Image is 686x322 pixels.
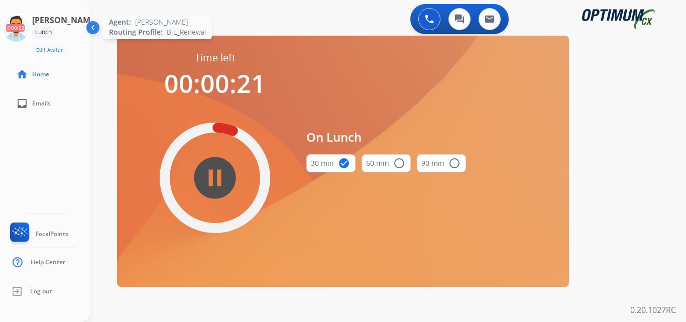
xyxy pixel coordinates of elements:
[167,27,206,37] span: BIL_Renewal
[448,157,461,169] mat-icon: radio_button_unchecked
[164,66,266,100] span: 00:00:21
[109,27,163,37] span: Routing Profile:
[209,172,221,184] mat-icon: pause_circle_filled
[16,68,28,80] mat-icon: home
[32,26,55,38] div: Lunch
[306,128,466,146] span: On Lunch
[306,154,356,172] button: 30 min
[417,154,466,172] button: 90 min
[195,51,236,65] span: Time left
[393,157,405,169] mat-icon: radio_button_unchecked
[32,70,49,78] span: Home
[8,223,68,246] a: FocalPoints
[32,14,97,26] h3: [PERSON_NAME]
[36,230,68,238] span: FocalPoints
[338,157,350,169] mat-icon: check_circle
[31,258,65,266] span: Help Center
[109,17,131,27] span: Agent:
[30,287,52,295] span: Log out
[630,304,676,316] p: 0.20.1027RC
[362,154,411,172] button: 60 min
[16,97,28,110] mat-icon: inbox
[135,17,188,27] span: [PERSON_NAME]
[32,99,51,108] span: Emails
[32,44,67,56] button: Edit Avatar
